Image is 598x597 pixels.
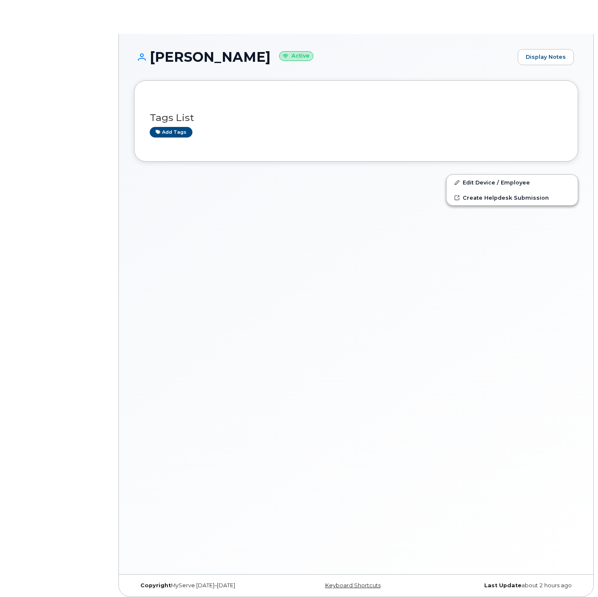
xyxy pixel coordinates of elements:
div: MyServe [DATE]–[DATE] [134,582,282,589]
a: Display Notes [518,49,574,65]
h3: Tags List [150,113,562,123]
strong: Last Update [484,582,521,589]
strong: Copyright [140,582,171,589]
h1: [PERSON_NAME] [134,50,513,64]
a: Add tags [150,127,192,138]
a: Edit Device / Employee [447,175,578,190]
small: Active [279,51,313,61]
a: Keyboard Shortcuts [325,582,381,589]
a: Create Helpdesk Submission [447,190,578,205]
div: about 2 hours ago [430,582,578,589]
